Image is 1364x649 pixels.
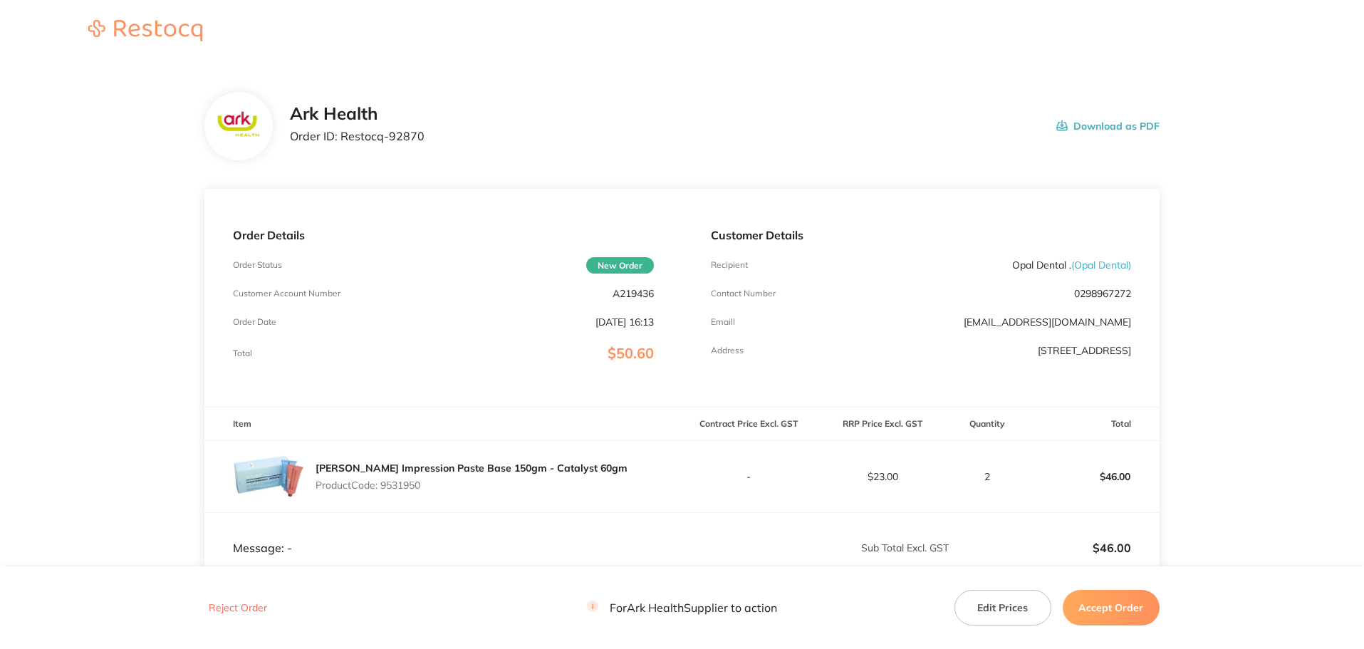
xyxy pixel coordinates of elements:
p: $46.00 [1026,460,1159,494]
a: [PERSON_NAME] Impression Paste Base 150gm - Catalyst 60gm [316,462,628,474]
img: c3FhZTAyaA [216,110,262,142]
th: Total [1026,407,1160,441]
th: RRP Price Excl. GST [816,407,949,441]
p: - [683,471,816,482]
p: [STREET_ADDRESS] [1038,345,1131,356]
p: 0298967272 [1074,288,1131,299]
span: $50.60 [608,344,654,362]
p: Order Date [233,317,276,327]
p: For Ark Health Supplier to action [587,601,777,615]
p: 2 [950,471,1025,482]
p: Order Details [233,229,653,242]
h2: Ark Health [290,104,425,124]
p: Order ID: Restocq- 92870 [290,130,425,142]
p: [DATE] 16:13 [595,316,654,328]
p: Total [233,348,252,358]
button: Download as PDF [1056,104,1160,148]
a: [EMAIL_ADDRESS][DOMAIN_NAME] [964,316,1131,328]
th: Quantity [949,407,1026,441]
p: Recipient [711,260,748,270]
p: $23.00 [816,471,949,482]
span: ( Opal Dental ) [1071,259,1131,271]
p: Address [711,346,744,355]
p: Emaill [711,317,735,327]
p: $46.00 [950,541,1131,554]
p: A219436 [613,288,654,299]
td: Message: - [204,512,682,555]
img: Restocq logo [74,20,217,41]
p: Order Status [233,260,282,270]
button: Reject Order [204,602,271,615]
th: Item [204,407,682,441]
th: Contract Price Excl. GST [682,407,816,441]
p: Contact Number [711,289,776,298]
button: Accept Order [1063,590,1160,625]
a: Restocq logo [74,20,217,43]
button: Edit Prices [954,590,1051,625]
img: MDI1NmVsaQ [233,441,304,512]
p: Customer Account Number [233,289,340,298]
p: Opal Dental . [1012,259,1131,271]
p: Customer Details [711,229,1131,242]
p: Sub Total Excl. GST [683,542,949,554]
p: Product Code: 9531950 [316,479,628,491]
span: New Order [586,257,654,274]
